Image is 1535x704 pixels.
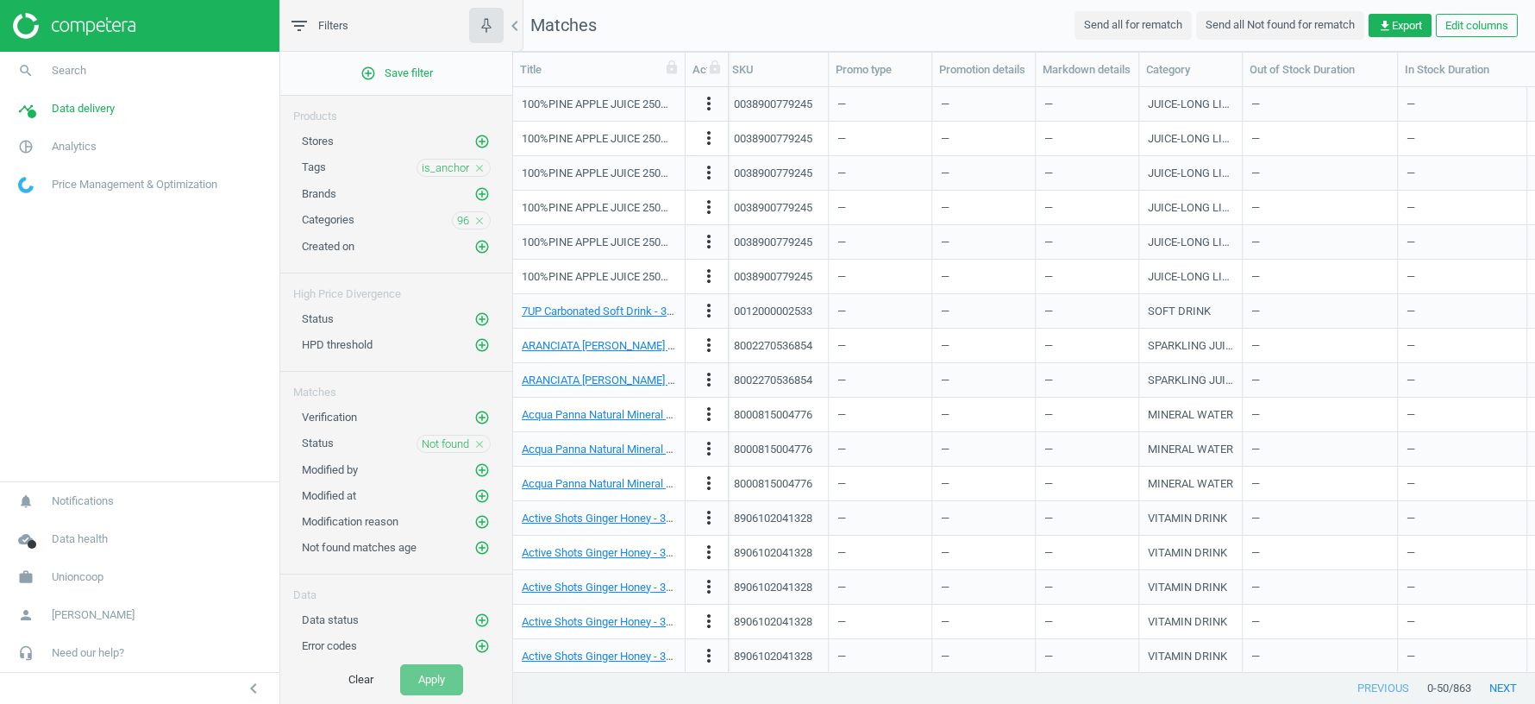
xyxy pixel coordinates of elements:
[1044,123,1130,154] div: —
[1251,123,1388,154] div: —
[699,300,719,323] button: more_vert
[1044,468,1130,499] div: —
[522,235,676,250] div: 100%PINE APPLE JUICE 250ml[250ml]
[522,443,769,456] a: Acqua Panna Natural Mineral Water - 500ml[500ml]
[836,62,924,78] div: Promo type
[699,473,719,493] i: more_vert
[1251,537,1388,568] div: —
[837,572,923,602] div: —
[1044,607,1130,637] div: —
[699,162,719,183] i: more_vert
[1378,18,1422,34] span: Export
[522,408,769,421] a: Acqua Panna Natural Mineral Water - 500ml[500ml]
[941,330,1026,361] div: —
[699,231,719,254] button: more_vert
[1044,572,1130,602] div: —
[699,404,719,426] button: more_vert
[474,239,490,255] i: add_circle_outline
[302,411,357,424] span: Verification
[734,166,812,181] div: 0038900779245
[422,160,469,176] span: is_anchor
[1148,338,1233,354] div: SPARKLING JUICE
[1427,681,1449,696] span: 0 - 50
[1044,537,1130,568] div: —
[1251,330,1388,361] div: —
[1407,330,1518,361] div: —
[474,337,490,353] i: add_circle_outline
[734,97,812,112] div: 0038900779245
[699,438,719,459] i: more_vert
[520,62,678,78] div: Title
[302,639,357,652] span: Error codes
[837,537,923,568] div: —
[1148,235,1233,250] div: JUICE-LONG LIFE
[699,266,719,286] i: more_vert
[1148,511,1227,526] div: VITAMIN DRINK
[1044,641,1130,671] div: —
[699,128,719,148] i: more_vert
[1251,158,1388,188] div: —
[837,399,923,430] div: —
[513,87,1535,673] div: grid
[837,607,923,637] div: —
[734,269,812,285] div: 0038900779245
[1251,365,1388,395] div: —
[522,305,726,317] a: 7UP Carbonated Soft Drink - 330ml[330ml]
[457,213,469,229] span: 96
[52,493,114,509] span: Notifications
[52,63,86,79] span: Search
[1044,192,1130,223] div: —
[318,18,348,34] span: Filters
[1146,62,1235,78] div: Category
[1369,14,1432,38] button: get_appExport
[734,338,812,354] div: 8002270536854
[837,158,923,188] div: —
[699,542,719,563] i: more_vert
[1044,158,1130,188] div: —
[699,404,719,424] i: more_vert
[9,637,42,669] i: headset_mic
[474,540,490,556] i: add_circle_outline
[302,613,359,626] span: Data status
[837,192,923,223] div: —
[734,476,812,492] div: 8000815004776
[522,339,793,352] a: ARANCIATA [PERSON_NAME] SPARKLING JUICE[330ml]
[699,93,719,116] button: more_vert
[941,607,1026,637] div: —
[1148,442,1233,457] div: MINERAL WATER
[699,369,719,392] button: more_vert
[1044,227,1130,257] div: —
[1251,89,1388,119] div: —
[699,369,719,390] i: more_vert
[473,185,491,203] button: add_circle_outline
[302,160,326,173] span: Tags
[473,133,491,150] button: add_circle_outline
[1074,11,1192,39] button: Send all for rematch
[232,677,275,700] button: chevron_left
[9,523,42,556] i: cloud_done
[699,611,719,632] i: more_vert
[699,93,719,114] i: more_vert
[699,266,719,288] button: more_vert
[1148,373,1233,388] div: SPARKLING JUICE
[941,261,1026,292] div: —
[734,373,812,388] div: 8002270536854
[837,296,923,326] div: —
[243,678,264,699] i: chevron_left
[837,503,923,533] div: —
[473,238,491,255] button: add_circle_outline
[699,335,719,357] button: more_vert
[473,438,486,450] i: close
[9,54,42,87] i: search
[939,62,1028,78] div: Promotion details
[522,269,676,285] div: 100%PINE APPLE JUICE 250ml[250ml]
[1251,503,1388,533] div: —
[734,580,812,595] div: 8906102041328
[941,468,1026,499] div: —
[1407,227,1518,257] div: —
[1407,607,1518,637] div: —
[837,227,923,257] div: —
[837,434,923,464] div: —
[1251,607,1388,637] div: —
[734,511,812,526] div: 8906102041328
